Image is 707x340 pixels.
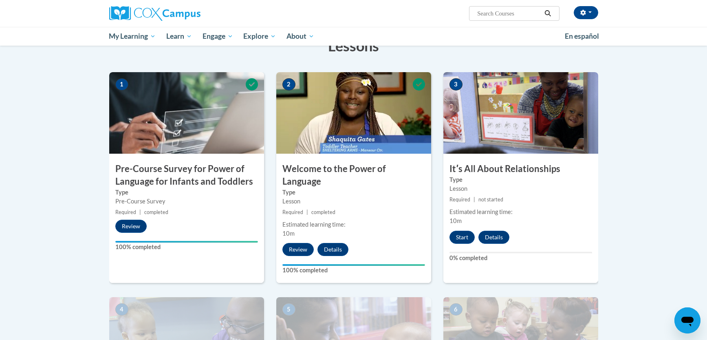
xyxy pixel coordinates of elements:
button: Review [282,243,314,256]
img: Course Image [443,72,598,154]
div: Lesson [449,184,592,193]
button: Details [317,243,348,256]
a: Cox Campus [109,6,264,21]
button: Details [478,231,509,244]
span: Required [449,196,470,203]
span: 1 [115,78,128,91]
div: Pre-Course Survey [115,197,258,206]
a: Explore [238,27,281,46]
span: About [286,31,314,41]
span: completed [311,209,335,215]
a: My Learning [104,27,161,46]
div: Estimated learning time: [449,208,592,216]
span: | [139,209,141,215]
span: | [474,196,475,203]
button: Review [115,220,147,233]
span: completed [144,209,168,215]
span: 5 [282,303,295,316]
span: 10m [282,230,295,237]
div: Estimated learning time: [282,220,425,229]
button: Account Settings [574,6,598,19]
span: Required [282,209,303,215]
div: Your progress [115,241,258,243]
span: Explore [243,31,276,41]
span: 4 [115,303,128,316]
iframe: Button to launch messaging window [674,307,700,333]
div: Your progress [282,264,425,266]
h3: Itʹs All About Relationships [443,163,598,175]
span: 6 [449,303,463,316]
div: Lesson [282,197,425,206]
a: About [281,27,319,46]
button: Search [542,9,554,18]
img: Course Image [276,72,431,154]
label: Type [115,188,258,197]
span: not started [478,196,503,203]
button: Start [449,231,475,244]
div: Main menu [97,27,610,46]
img: Cox Campus [109,6,200,21]
label: Type [449,175,592,184]
a: Engage [197,27,238,46]
span: 2 [282,78,295,91]
span: 10m [449,217,462,224]
img: Course Image [109,72,264,154]
span: 3 [449,78,463,91]
label: 100% completed [282,266,425,275]
h3: Lessons [109,35,598,56]
span: My Learning [109,31,156,41]
h3: Welcome to the Power of Language [276,163,431,188]
input: Search Courses [476,9,542,18]
a: En español [559,28,604,45]
span: | [306,209,308,215]
h3: Pre-Course Survey for Power of Language for Infants and Toddlers [109,163,264,188]
label: Type [282,188,425,197]
a: Learn [161,27,197,46]
span: En español [565,32,599,40]
span: Required [115,209,136,215]
span: Engage [203,31,233,41]
label: 100% completed [115,243,258,252]
span: Learn [166,31,192,41]
label: 0% completed [449,254,592,263]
